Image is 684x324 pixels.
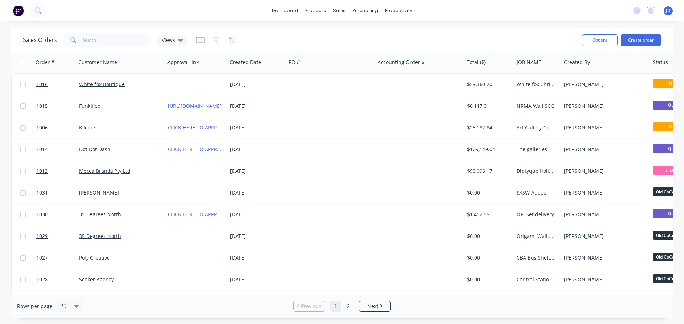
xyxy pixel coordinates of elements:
[230,168,283,175] div: [DATE]
[36,117,79,138] a: 1006
[564,81,643,88] div: [PERSON_NAME]
[230,124,283,131] div: [DATE]
[36,233,48,240] span: 1029
[36,59,55,66] div: Order #
[79,168,130,174] a: Mecca Brands Pty Ltd
[36,269,79,290] a: 1028
[79,102,101,109] a: Funkified
[517,124,556,131] div: Art Gallery Construction items
[230,81,283,88] div: [DATE]
[467,254,509,261] div: $0.00
[330,5,349,16] div: sales
[517,81,556,88] div: White fox Christmas party
[36,254,48,261] span: 1027
[230,211,283,218] div: [DATE]
[382,5,416,16] div: productivity
[517,276,556,283] div: Central Station Activation
[230,189,283,196] div: [DATE]
[230,254,283,261] div: [DATE]
[168,102,222,109] a: [URL][DOMAIN_NAME]
[36,276,48,283] span: 1028
[230,102,283,110] div: [DATE]
[564,233,643,240] div: [PERSON_NAME]
[582,34,618,46] button: Options
[564,276,643,283] div: [PERSON_NAME]
[168,146,245,153] a: CLICK HERE TO APPROVE QUOTE
[653,59,668,66] div: Status
[230,146,283,153] div: [DATE]
[36,74,79,95] a: 1016
[564,168,643,175] div: [PERSON_NAME]
[23,37,57,43] h1: Sales Orders
[36,291,79,312] a: 1026
[467,81,509,88] div: $59,360.20
[36,189,48,196] span: 1031
[517,254,556,261] div: CBA Bus Shelters
[564,254,643,261] div: [PERSON_NAME]
[268,5,302,16] a: dashboard
[36,146,48,153] span: 1014
[167,59,199,66] div: Approval link
[36,160,79,182] a: 1013
[36,81,48,88] span: 1016
[36,204,79,225] a: 1030
[36,211,48,218] span: 1030
[330,301,341,312] a: Page 1 is your current page
[302,5,330,16] div: products
[36,225,79,247] a: 1029
[517,59,541,66] div: JOB NAME
[517,233,556,240] div: Origami Wall Repaint
[378,59,425,66] div: Accounting Order #
[564,189,643,196] div: [PERSON_NAME]
[79,211,121,218] a: 35 Degrees North
[467,168,509,175] div: $90,096.17
[36,124,48,131] span: 1006
[467,233,509,240] div: $0.00
[79,146,110,153] a: Dot Dot Dash
[467,189,509,196] div: $0.00
[467,124,509,131] div: $25,182.84
[517,211,556,218] div: OPI Set delivery
[564,124,643,131] div: [PERSON_NAME]
[517,102,556,110] div: NRMA Wall SCG
[13,5,24,16] img: Factory
[517,146,556,153] div: The galleries
[79,81,125,87] a: White fox Boutique
[79,233,121,239] a: 35 Degrees North
[621,34,661,46] button: Create order
[168,211,245,218] a: CLICK HERE TO APPROVE QUOTE
[467,59,486,66] div: Total ($)
[36,102,48,110] span: 1015
[79,124,96,131] a: Kilcook
[467,211,509,218] div: $1,412.55
[79,254,110,261] a: Poly Creative
[36,139,79,160] a: 1014
[564,211,643,218] div: [PERSON_NAME]
[467,102,509,110] div: $6,147.01
[79,276,114,283] a: Seeker Agency
[517,189,556,196] div: SXSW Adobe
[78,59,117,66] div: Customer Name
[564,59,590,66] div: Created By
[666,7,670,14] span: JD
[301,303,321,310] span: Previous
[289,59,300,66] div: PO #
[294,303,325,310] a: Previous page
[367,303,378,310] span: Next
[290,301,394,312] ul: Pagination
[83,33,152,47] input: Search...
[17,303,52,310] span: Rows per page
[564,102,643,110] div: [PERSON_NAME]
[467,146,509,153] div: $109,149.04
[467,276,509,283] div: $0.00
[343,301,354,312] a: Page 2
[79,189,119,196] a: [PERSON_NAME]
[230,233,283,240] div: [DATE]
[230,276,283,283] div: [DATE]
[359,303,390,310] a: Next page
[36,247,79,269] a: 1027
[36,182,79,203] a: 1031
[36,168,48,175] span: 1013
[36,95,79,117] a: 1015
[168,124,245,131] a: CLICK HERE TO APPROVE QUOTE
